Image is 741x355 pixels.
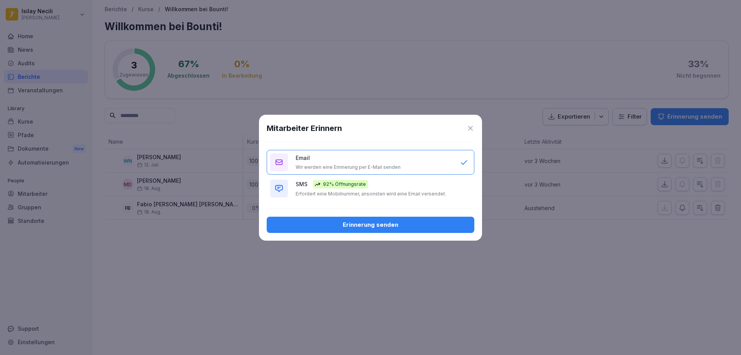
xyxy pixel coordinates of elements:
[296,180,308,188] p: SMS
[296,191,446,197] p: Erfordert eine Mobilnummer, ansonsten wird eine Email versendet.
[267,122,342,134] h1: Mitarbeiter Erinnern
[296,154,310,162] p: Email
[267,217,474,233] button: Erinnerung senden
[296,164,401,170] p: Wir werden eine Erinnerung per E-Mail senden
[273,221,468,229] div: Erinnerung senden
[323,181,366,188] p: 92% Öffnungsrate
